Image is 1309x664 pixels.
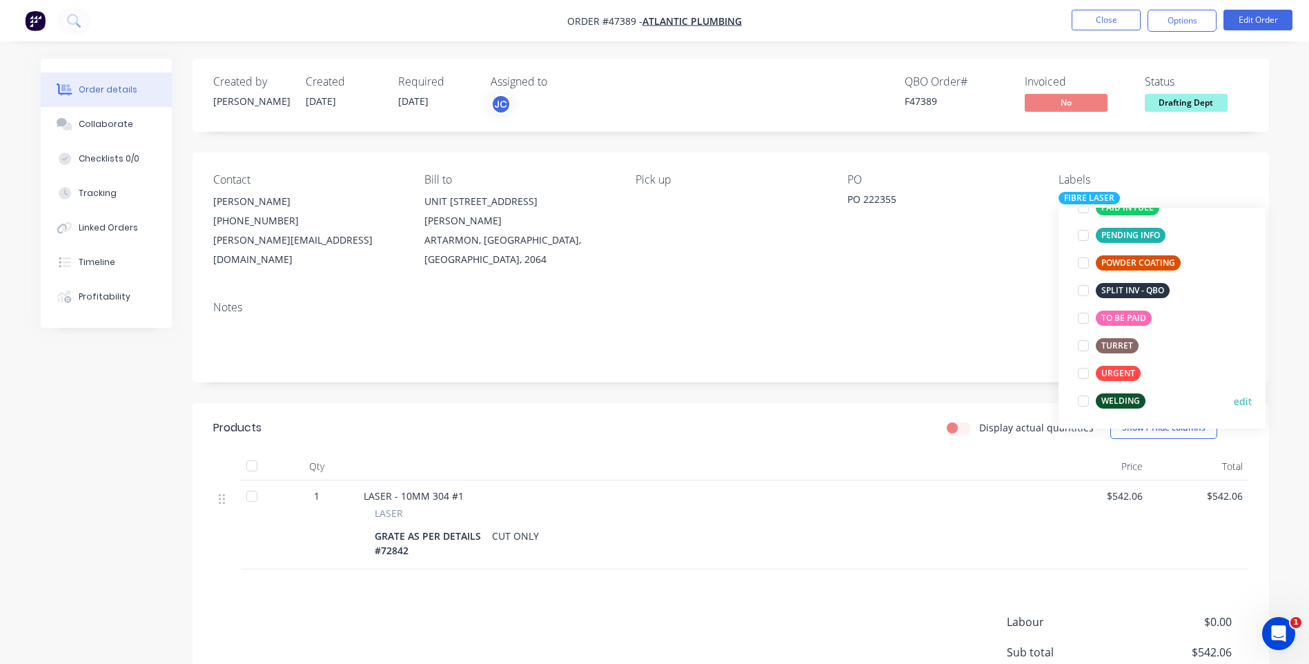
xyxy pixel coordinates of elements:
iframe: Intercom live chat [1262,617,1295,650]
span: LASER [375,506,403,520]
div: [PERSON_NAME][PHONE_NUMBER][PERSON_NAME][EMAIL_ADDRESS][DOMAIN_NAME] [213,192,402,269]
span: LASER - 10MM 304 #1 [364,489,464,502]
button: PAID IN FULL [1072,198,1165,217]
button: Collaborate [41,107,172,141]
div: [PHONE_NUMBER] [213,211,402,231]
div: Status [1145,75,1248,88]
div: Price [1048,453,1148,480]
button: POWDER COATING [1072,253,1186,273]
button: Drafting Dept [1145,94,1228,115]
button: TURRET [1072,336,1144,355]
div: PO [847,173,1036,186]
div: Created by [213,75,289,88]
div: SPLIT INV - QBO [1096,283,1170,298]
div: Assigned to [491,75,629,88]
span: $542.06 [1129,644,1231,661]
div: Qty [275,453,358,480]
button: Timeline [41,245,172,280]
div: Notes [213,301,1248,314]
span: No [1025,94,1108,111]
div: URGENT [1096,366,1141,381]
div: Collaborate [79,118,133,130]
div: Profitability [79,291,130,303]
span: Sub total [1007,644,1130,661]
div: Invoiced [1025,75,1128,88]
span: 1 [314,489,319,503]
span: [DATE] [306,95,336,108]
button: Options [1148,10,1217,32]
div: [PERSON_NAME][EMAIL_ADDRESS][DOMAIN_NAME] [213,231,402,269]
button: Profitability [41,280,172,314]
button: SPLIT INV - QBO [1072,281,1175,300]
span: [DATE] [398,95,429,108]
div: TO BE PAID [1096,311,1152,326]
button: WELDING [1072,391,1151,411]
div: PO 222355 [847,192,1020,211]
div: [PERSON_NAME] [213,94,289,108]
div: F47389 [905,94,1008,108]
img: Factory [25,10,46,31]
span: $542.06 [1154,489,1243,503]
div: TURRET [1096,338,1139,353]
div: CUT ONLY [486,526,544,546]
div: Required [398,75,474,88]
div: Bill to [424,173,613,186]
div: UNIT [STREET_ADDRESS][PERSON_NAME]ARTARMON, [GEOGRAPHIC_DATA], [GEOGRAPHIC_DATA], 2064 [424,192,613,269]
div: Total [1148,453,1248,480]
div: Tracking [79,187,117,199]
div: Order details [79,84,137,96]
span: Order #47389 - [567,14,642,28]
button: JC [491,94,511,115]
div: PAID IN FULL [1096,200,1159,215]
button: TO BE PAID [1072,309,1157,328]
div: Linked Orders [79,222,138,234]
span: Labour [1007,614,1130,630]
button: URGENT [1072,364,1146,383]
button: Linked Orders [41,211,172,245]
div: Contact [213,173,402,186]
div: GRATE AS PER DETAILS #72842 [375,526,486,560]
div: Pick up [636,173,825,186]
div: Checklists 0/0 [79,153,139,165]
div: WELDING [1096,393,1145,409]
a: ATLANTIC PLUMBING [642,14,742,28]
button: Checklists 0/0 [41,141,172,176]
div: [PERSON_NAME] [213,192,402,211]
div: PENDING INFO [1096,228,1165,243]
button: Close [1072,10,1141,30]
div: Labels [1059,173,1248,186]
span: Drafting Dept [1145,94,1228,111]
div: Timeline [79,256,115,268]
label: Display actual quantities [979,420,1094,435]
div: FIBRE LASER [1059,192,1120,204]
button: Tracking [41,176,172,211]
div: Products [213,420,262,436]
button: Edit Order [1223,10,1292,30]
div: ARTARMON, [GEOGRAPHIC_DATA], [GEOGRAPHIC_DATA], 2064 [424,231,613,269]
span: $542.06 [1054,489,1143,503]
div: POWDER COATING [1096,255,1181,271]
div: Created [306,75,382,88]
button: PENDING INFO [1072,226,1171,245]
button: edit [1234,394,1252,409]
span: $0.00 [1129,614,1231,630]
span: 1 [1290,617,1301,628]
div: QBO Order # [905,75,1008,88]
button: Order details [41,72,172,107]
div: UNIT [STREET_ADDRESS][PERSON_NAME] [424,192,613,231]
